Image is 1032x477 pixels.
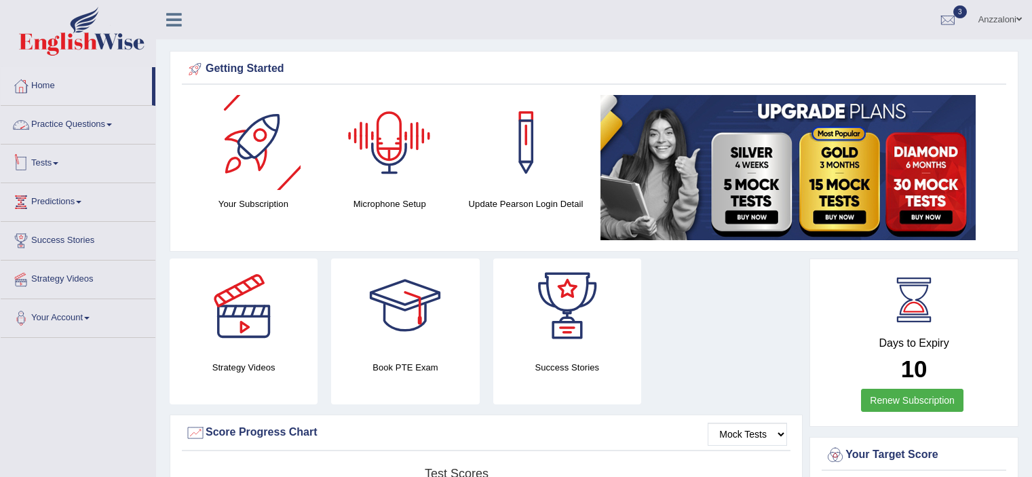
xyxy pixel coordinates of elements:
[192,197,315,211] h4: Your Subscription
[1,299,155,333] a: Your Account
[1,106,155,140] a: Practice Questions
[170,360,318,375] h4: Strategy Videos
[493,360,641,375] h4: Success Stories
[861,389,963,412] a: Renew Subscription
[600,95,976,240] img: small5.jpg
[328,197,451,211] h4: Microphone Setup
[953,5,967,18] span: 3
[1,183,155,217] a: Predictions
[901,356,928,382] b: 10
[1,145,155,178] a: Tests
[825,337,1003,349] h4: Days to Expiry
[1,67,152,101] a: Home
[185,59,1003,79] div: Getting Started
[465,197,588,211] h4: Update Pearson Login Detail
[185,423,787,443] div: Score Progress Chart
[1,261,155,294] a: Strategy Videos
[331,360,479,375] h4: Book PTE Exam
[825,445,1003,465] div: Your Target Score
[1,222,155,256] a: Success Stories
